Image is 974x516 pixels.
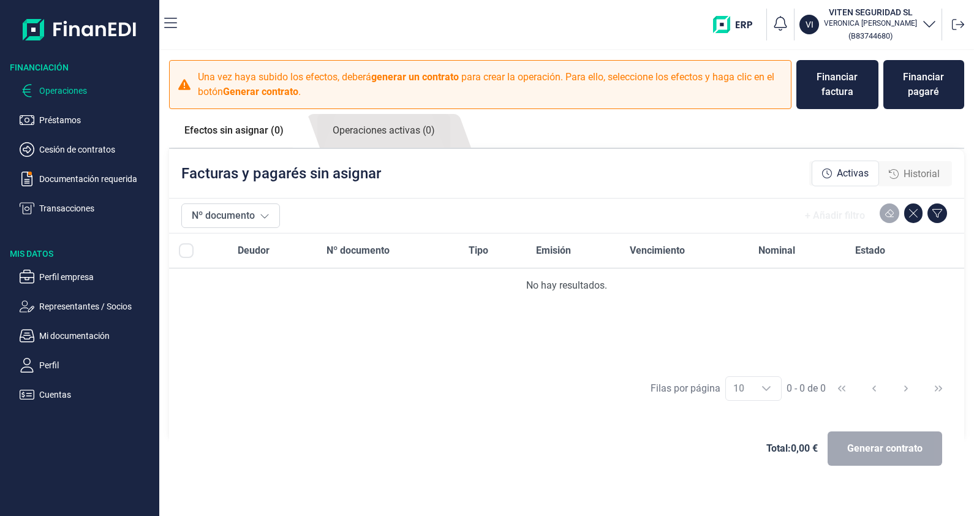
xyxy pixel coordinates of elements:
p: VERONICA [PERSON_NAME] [824,18,917,28]
p: VI [806,18,814,31]
button: Cesión de contratos [20,142,154,157]
div: Activas [812,161,879,186]
button: Last Page [924,374,953,403]
p: Documentación requerida [39,172,154,186]
b: generar un contrato [371,71,459,83]
button: Mi documentación [20,328,154,343]
button: Documentación requerida [20,172,154,186]
p: Una vez haya subido los efectos, deberá para crear la operación. Para ello, seleccione los efecto... [198,70,783,99]
p: Mi documentación [39,328,154,343]
span: Activas [837,166,869,181]
button: Cuentas [20,387,154,402]
button: Financiar factura [796,60,878,109]
button: Next Page [891,374,921,403]
a: Operaciones activas (0) [317,114,450,148]
p: Transacciones [39,201,154,216]
div: Financiar pagaré [893,70,954,99]
span: 0 - 0 de 0 [787,384,826,393]
p: Préstamos [39,113,154,127]
button: Préstamos [20,113,154,127]
button: VIVITEN SEGURIDAD SLVERONICA [PERSON_NAME](B83744680) [799,6,937,43]
img: erp [713,16,761,33]
p: Cuentas [39,387,154,402]
button: Perfil [20,358,154,373]
span: Historial [904,167,940,181]
div: Historial [879,162,949,186]
button: Financiar pagaré [883,60,964,109]
p: Representantes / Socios [39,299,154,314]
span: Vencimiento [630,243,685,258]
p: Facturas y pagarés sin asignar [181,164,381,183]
p: Operaciones [39,83,154,98]
span: Estado [855,243,885,258]
button: Previous Page [859,374,889,403]
button: Representantes / Socios [20,299,154,314]
b: Generar contrato [223,86,298,97]
button: Perfil empresa [20,270,154,284]
span: Total: 0,00 € [766,441,818,456]
button: Transacciones [20,201,154,216]
span: Emisión [536,243,571,258]
div: All items unselected [179,243,194,258]
p: Perfil empresa [39,270,154,284]
div: Filas por página [651,381,720,396]
p: Perfil [39,358,154,373]
div: No hay resultados. [179,278,954,293]
img: Logo de aplicación [23,10,137,49]
span: Deudor [238,243,270,258]
h3: VITEN SEGURIDAD SL [824,6,917,18]
button: Operaciones [20,83,154,98]
span: Tipo [469,243,488,258]
button: First Page [827,374,856,403]
span: Nominal [758,243,795,258]
div: Choose [752,377,781,400]
span: Nº documento [327,243,390,258]
p: Cesión de contratos [39,142,154,157]
small: Copiar cif [848,31,893,40]
a: Efectos sin asignar (0) [169,114,299,147]
button: Nº documento [181,203,280,228]
div: Financiar factura [806,70,868,99]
